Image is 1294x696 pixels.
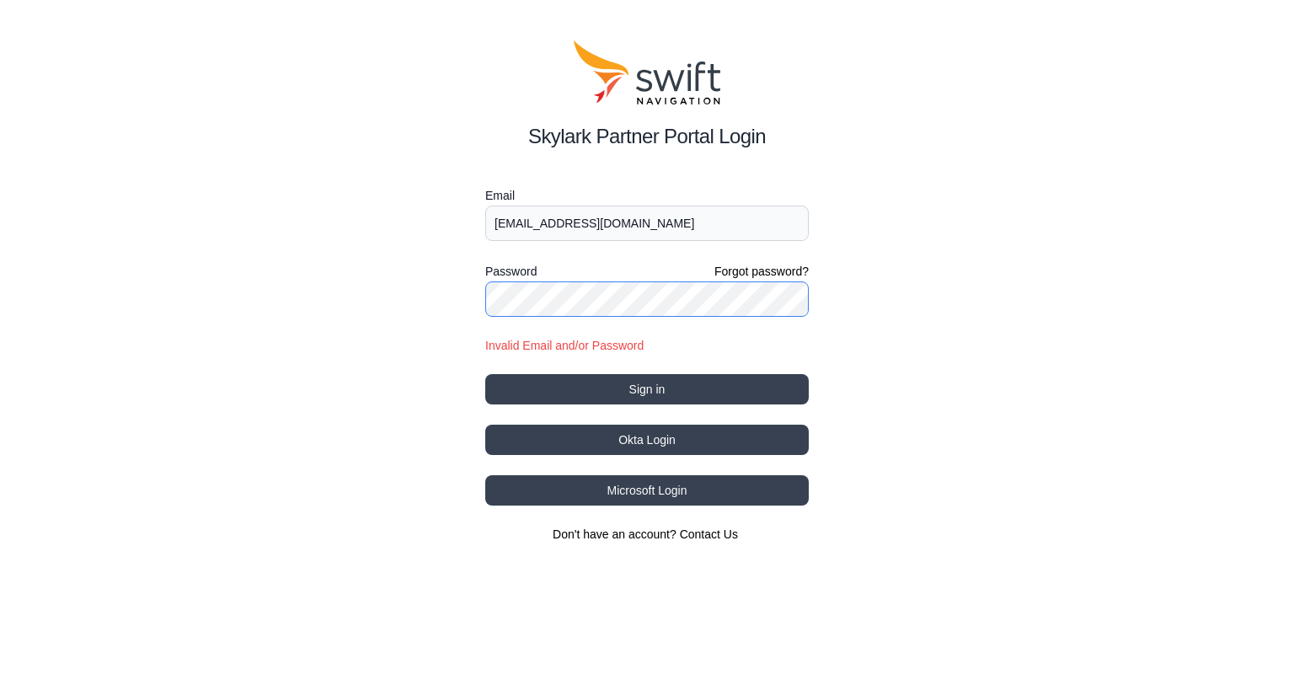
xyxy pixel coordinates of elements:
[485,374,809,404] button: Sign in
[485,526,809,543] section: Don't have an account?
[485,425,809,455] button: Okta Login
[485,185,809,206] label: Email
[714,263,809,280] a: Forgot password?
[485,261,537,281] label: Password
[485,475,809,506] button: Microsoft Login
[485,121,809,152] h2: Skylark Partner Portal Login
[485,337,809,354] div: Invalid Email and/or Password
[680,527,738,541] a: Contact Us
